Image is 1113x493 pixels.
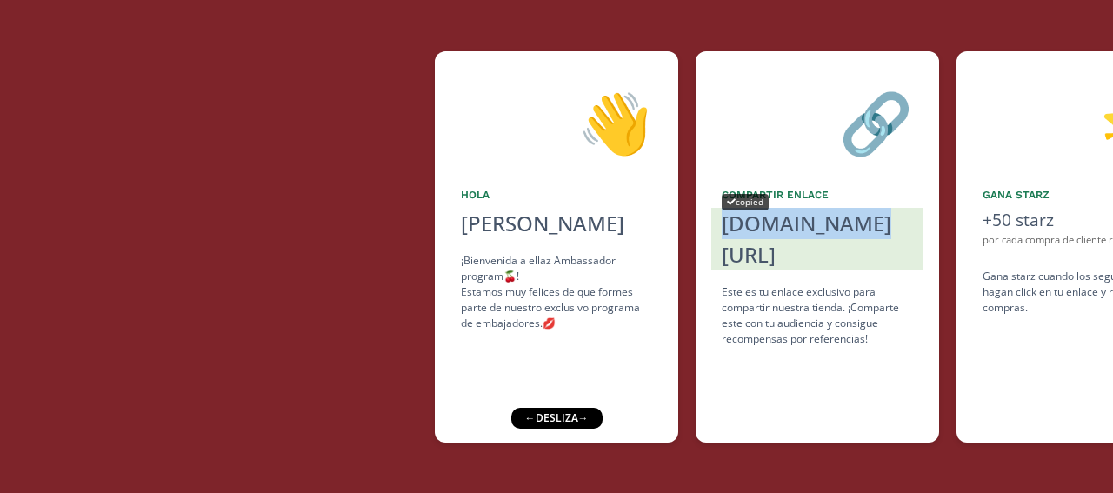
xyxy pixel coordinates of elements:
div: ← desliza → [510,408,602,429]
div: [DOMAIN_NAME][URL] [722,208,913,270]
div: Hola [461,187,652,203]
div: [PERSON_NAME] [461,208,652,239]
div: ¡Bienvenida a ellaz Ambassador program🍒! Estamos muy felices de que formes parte de nuestro exclu... [461,253,652,331]
div: 👋 [461,77,652,166]
div: copied [722,194,769,210]
div: Compartir Enlace [722,187,913,203]
div: 🔗 [722,77,913,166]
div: Este es tu enlace exclusivo para compartir nuestra tienda. ¡Comparte este con tu audiencia y cons... [722,284,913,347]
